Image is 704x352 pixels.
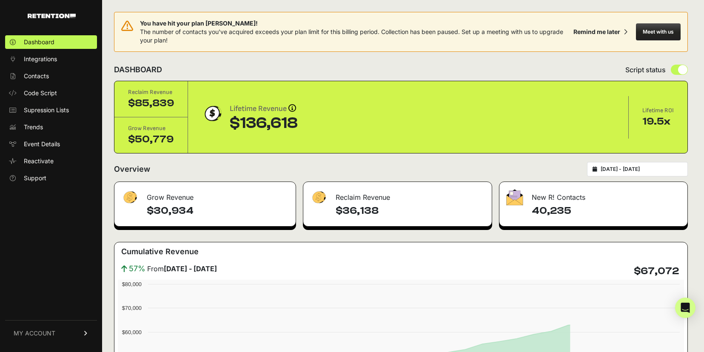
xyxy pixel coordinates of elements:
[24,89,57,97] span: Code Script
[5,86,97,100] a: Code Script
[5,320,97,346] a: MY ACCOUNT
[642,115,674,128] div: 19.5x
[5,120,97,134] a: Trends
[128,133,174,146] div: $50,779
[128,97,174,110] div: $85,839
[310,189,327,206] img: fa-dollar-13500eef13a19c4ab2b9ed9ad552e47b0d9fc28b02b83b90ba0e00f96d6372e9.png
[114,64,162,76] h2: DASHBOARD
[570,24,631,40] button: Remind me later
[5,154,97,168] a: Reactivate
[121,189,138,206] img: fa-dollar-13500eef13a19c4ab2b9ed9ad552e47b0d9fc28b02b83b90ba0e00f96d6372e9.png
[230,103,298,115] div: Lifetime Revenue
[573,28,620,36] div: Remind me later
[634,264,679,278] h4: $67,072
[147,204,289,218] h4: $30,934
[114,182,296,207] div: Grow Revenue
[202,103,223,124] img: dollar-coin-05c43ed7efb7bc0c12610022525b4bbbb207c7efeef5aecc26f025e68dcafac9.png
[24,157,54,165] span: Reactivate
[24,140,60,148] span: Event Details
[122,305,142,311] text: $70,000
[636,23,681,40] button: Meet with us
[5,137,97,151] a: Event Details
[114,163,150,175] h2: Overview
[506,189,523,205] img: fa-envelope-19ae18322b30453b285274b1b8af3d052b27d846a4fbe8435d1a52b978f639a2.png
[625,65,666,75] span: Script status
[499,182,687,207] div: New R! Contacts
[5,52,97,66] a: Integrations
[121,246,199,258] h3: Cumulative Revenue
[28,14,76,18] img: Retention.com
[24,106,69,114] span: Supression Lists
[24,38,54,46] span: Dashboard
[129,263,145,275] span: 57%
[140,19,570,28] span: You have hit your plan [PERSON_NAME]!
[5,171,97,185] a: Support
[24,55,57,63] span: Integrations
[24,72,49,80] span: Contacts
[128,124,174,133] div: Grow Revenue
[303,182,492,207] div: Reclaim Revenue
[5,35,97,49] a: Dashboard
[24,123,43,131] span: Trends
[122,281,142,287] text: $80,000
[5,69,97,83] a: Contacts
[122,329,142,335] text: $60,000
[675,298,695,318] div: Open Intercom Messenger
[230,115,298,132] div: $136,618
[5,103,97,117] a: Supression Lists
[336,204,485,218] h4: $36,138
[532,204,681,218] h4: 40,235
[642,106,674,115] div: Lifetime ROI
[14,329,55,338] span: MY ACCOUNT
[128,88,174,97] div: Reclaim Revenue
[164,264,217,273] strong: [DATE] - [DATE]
[140,28,563,44] span: The number of contacts you've acquired exceeds your plan limit for this billing period. Collectio...
[147,264,217,274] span: From
[24,174,46,182] span: Support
